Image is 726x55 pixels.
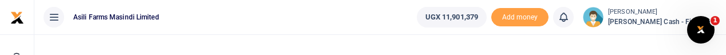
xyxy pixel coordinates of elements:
[412,7,491,27] li: Wallet ballance
[608,7,717,17] small: [PERSON_NAME]
[491,12,549,21] a: Add money
[417,7,487,27] a: UGX 11,901,379
[608,17,717,27] span: [PERSON_NAME] Cash - Finance
[10,11,24,25] img: logo-small
[711,16,720,25] span: 1
[583,7,717,27] a: profile-user [PERSON_NAME] [PERSON_NAME] Cash - Finance
[425,11,478,23] span: UGX 11,901,379
[687,16,715,44] iframe: Intercom live chat
[69,12,164,22] span: Asili Farms Masindi Limited
[491,8,549,27] span: Add money
[491,8,549,27] li: Toup your wallet
[583,7,603,27] img: profile-user
[10,13,24,21] a: logo-small logo-large logo-large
